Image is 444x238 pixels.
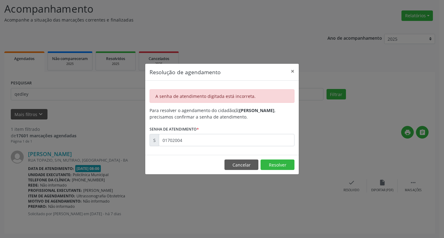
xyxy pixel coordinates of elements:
button: Cancelar [224,159,258,170]
div: Para resolver o agendamento do cidadão(ã) , precisamos confirmar a senha de atendimento. [150,107,294,120]
button: Close [286,64,299,79]
div: A senha de atendimento digitada está incorreta. [150,89,294,103]
b: [PERSON_NAME] [239,107,274,113]
label: Senha de atendimento [150,124,199,134]
div: S [150,134,159,146]
h5: Resolução de agendamento [150,68,221,76]
button: Resolver [261,159,294,170]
